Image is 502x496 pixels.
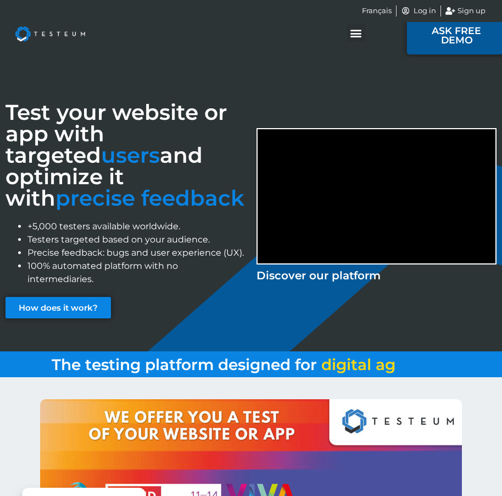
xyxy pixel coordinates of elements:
[445,5,486,16] a: Sign up
[101,142,160,168] span: users
[19,304,98,312] span: How does it work?
[362,5,392,16] a: Français
[27,233,246,246] li: Testers targeted based on your audience.
[27,220,246,233] li: +5,000 testers available worldwide.
[347,24,365,42] div: Menu Toggle
[55,185,244,211] font: precise feedback
[5,297,111,318] a: How does it work?
[52,355,317,374] span: The testing platform designed for
[455,5,486,16] span: Sign up
[401,5,436,16] a: Log in
[411,5,436,16] span: Log in
[5,102,246,209] h3: Test your website or app with targeted and optimize it with
[27,246,246,260] li: Precise feedback: bugs and user experience (UX).
[256,267,497,284] p: Discover our platform
[258,129,495,263] iframe: Discover Testeum
[27,260,246,286] li: 100% automated platform with no intermediaries.
[425,26,488,45] span: ASK FREE DEMO
[5,16,95,51] img: Testeum Logo - Application crowdtesting platform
